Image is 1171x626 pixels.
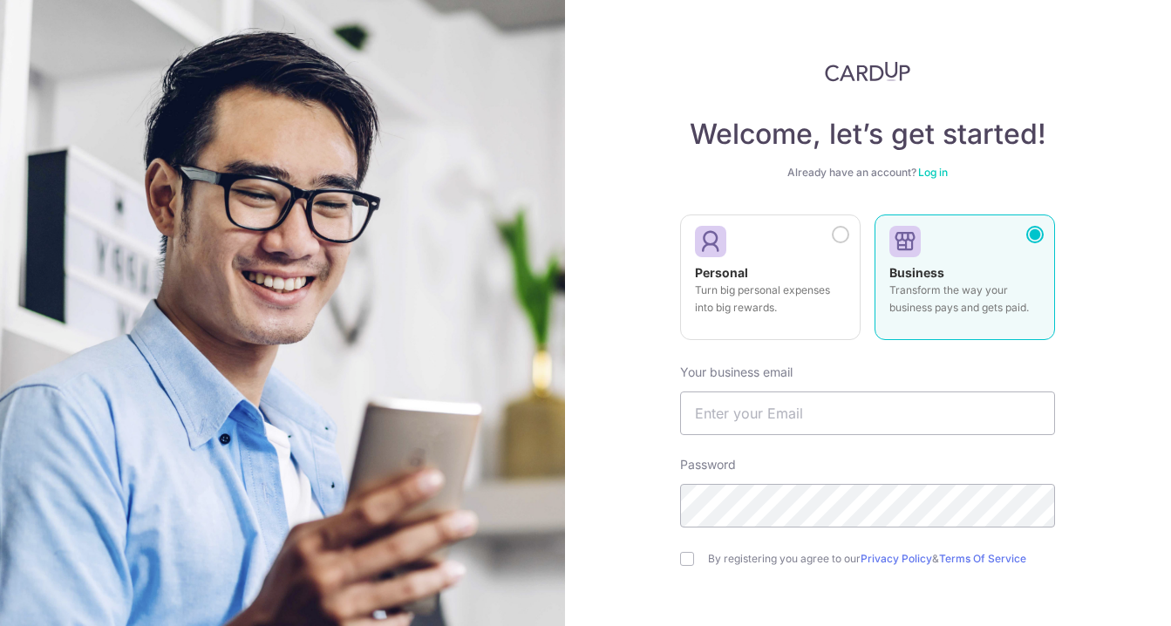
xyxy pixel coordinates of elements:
[939,552,1026,565] a: Terms Of Service
[861,552,932,565] a: Privacy Policy
[680,364,793,381] label: Your business email
[708,552,1055,566] label: By registering you agree to our &
[695,282,846,316] p: Turn big personal expenses into big rewards.
[680,117,1055,152] h4: Welcome, let’s get started!
[680,456,736,473] label: Password
[695,265,748,280] strong: Personal
[680,166,1055,180] div: Already have an account?
[889,282,1040,316] p: Transform the way your business pays and gets paid.
[889,265,944,280] strong: Business
[918,166,948,179] a: Log in
[680,214,861,350] a: Personal Turn big personal expenses into big rewards.
[680,391,1055,435] input: Enter your Email
[825,61,910,82] img: CardUp Logo
[875,214,1055,350] a: Business Transform the way your business pays and gets paid.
